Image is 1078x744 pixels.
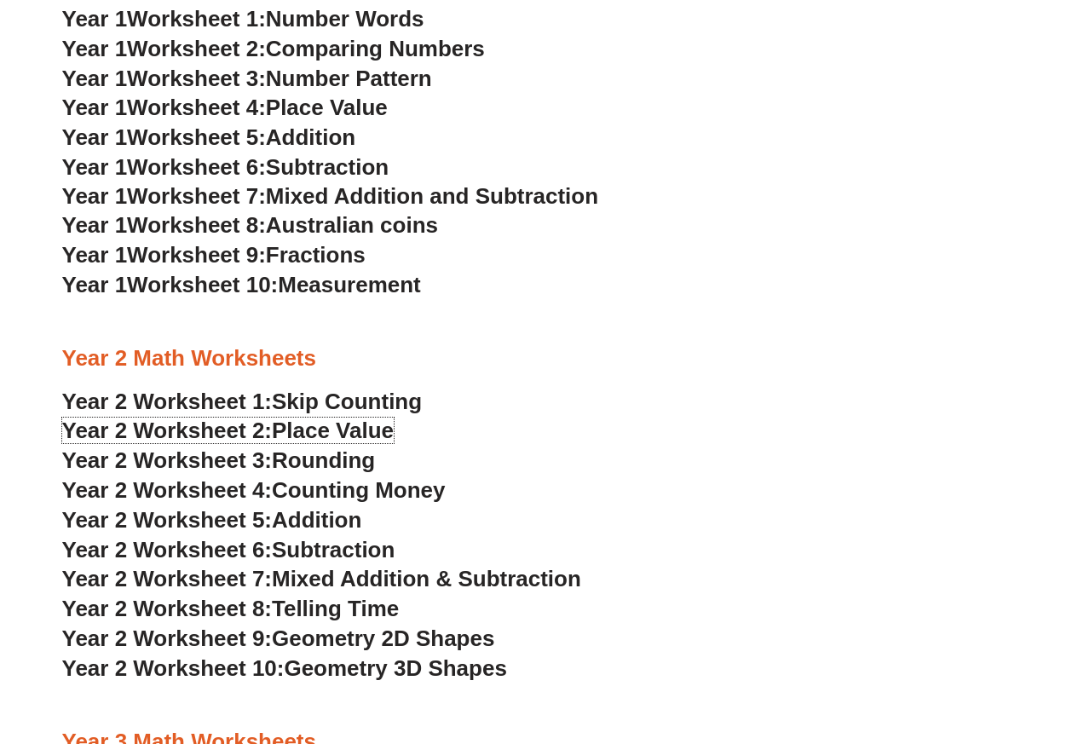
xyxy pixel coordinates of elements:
[62,6,424,32] a: Year 1Worksheet 1:Number Words
[62,507,362,533] a: Year 2 Worksheet 5:Addition
[278,272,421,297] span: Measurement
[266,212,438,238] span: Australian coins
[127,124,266,150] span: Worksheet 5:
[127,272,278,297] span: Worksheet 10:
[127,212,266,238] span: Worksheet 8:
[272,477,446,503] span: Counting Money
[127,95,266,120] span: Worksheet 4:
[266,154,389,180] span: Subtraction
[62,566,273,591] span: Year 2 Worksheet 7:
[62,596,273,621] span: Year 2 Worksheet 8:
[62,242,366,268] a: Year 1Worksheet 9:Fractions
[266,36,485,61] span: Comparing Numbers
[62,626,495,651] a: Year 2 Worksheet 9:Geometry 2D Shapes
[62,566,581,591] a: Year 2 Worksheet 7:Mixed Addition & Subtraction
[62,655,285,681] span: Year 2 Worksheet 10:
[266,124,355,150] span: Addition
[62,272,421,297] a: Year 1Worksheet 10:Measurement
[272,507,361,533] span: Addition
[266,183,598,209] span: Mixed Addition and Subtraction
[62,537,273,562] span: Year 2 Worksheet 6:
[62,418,273,443] span: Year 2 Worksheet 2:
[272,626,494,651] span: Geometry 2D Shapes
[62,212,438,238] a: Year 1Worksheet 8:Australian coins
[266,6,424,32] span: Number Words
[62,655,507,681] a: Year 2 Worksheet 10:Geometry 3D Shapes
[266,66,432,91] span: Number Pattern
[127,242,266,268] span: Worksheet 9:
[62,95,388,120] a: Year 1Worksheet 4:Place Value
[62,447,376,473] a: Year 2 Worksheet 3:Rounding
[62,596,400,621] a: Year 2 Worksheet 8:Telling Time
[62,66,432,91] a: Year 1Worksheet 3:Number Pattern
[62,418,395,443] a: Year 2 Worksheet 2:Place Value
[272,389,422,414] span: Skip Counting
[272,537,395,562] span: Subtraction
[127,36,266,61] span: Worksheet 2:
[127,6,266,32] span: Worksheet 1:
[272,596,399,621] span: Telling Time
[62,36,485,61] a: Year 1Worksheet 2:Comparing Numbers
[62,154,389,180] a: Year 1Worksheet 6:Subtraction
[284,655,506,681] span: Geometry 3D Shapes
[62,389,273,414] span: Year 2 Worksheet 1:
[62,507,273,533] span: Year 2 Worksheet 5:
[127,183,266,209] span: Worksheet 7:
[62,537,395,562] a: Year 2 Worksheet 6:Subtraction
[62,477,446,503] a: Year 2 Worksheet 4:Counting Money
[62,447,273,473] span: Year 2 Worksheet 3:
[62,183,599,209] a: Year 1Worksheet 7:Mixed Addition and Subtraction
[272,447,375,473] span: Rounding
[62,389,423,414] a: Year 2 Worksheet 1:Skip Counting
[272,566,581,591] span: Mixed Addition & Subtraction
[127,66,266,91] span: Worksheet 3:
[62,626,273,651] span: Year 2 Worksheet 9:
[127,154,266,180] span: Worksheet 6:
[272,418,394,443] span: Place Value
[62,477,273,503] span: Year 2 Worksheet 4:
[266,242,366,268] span: Fractions
[62,124,356,150] a: Year 1Worksheet 5:Addition
[62,344,1017,373] h3: Year 2 Math Worksheets
[266,95,388,120] span: Place Value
